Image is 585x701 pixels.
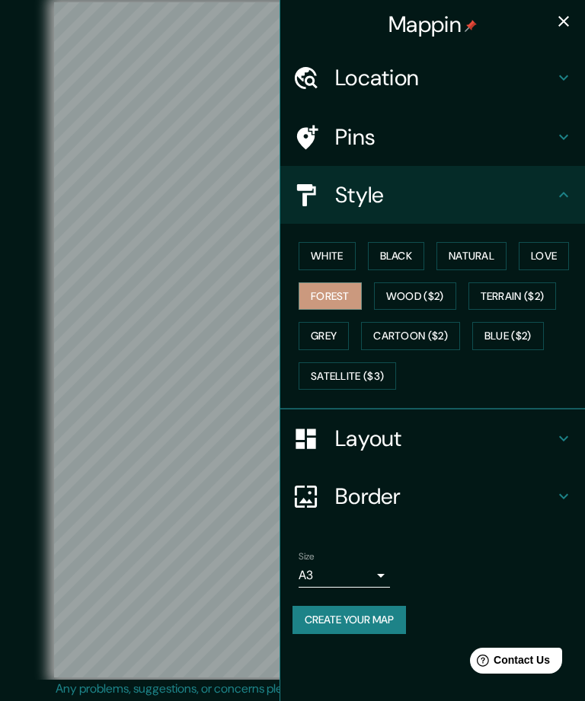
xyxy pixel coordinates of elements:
p: Any problems, suggestions, or concerns please email . [56,680,524,698]
button: Love [519,242,569,270]
button: Wood ($2) [374,282,456,311]
div: A3 [299,563,390,588]
img: pin-icon.png [465,20,477,32]
h4: Border [335,483,555,510]
div: Border [280,467,585,525]
div: Pins [280,108,585,166]
div: Location [280,49,585,107]
button: Natural [436,242,507,270]
h4: Pins [335,123,555,151]
button: Black [368,242,425,270]
div: Style [280,166,585,224]
div: Layout [280,409,585,467]
button: Blue ($2) [472,322,544,350]
button: Forest [299,282,362,311]
button: Satellite ($3) [299,362,396,390]
button: Grey [299,322,349,350]
label: Size [299,550,315,563]
h4: Layout [335,425,555,452]
canvas: Map [54,2,532,677]
iframe: Help widget launcher [449,642,568,684]
button: Create your map [292,606,406,634]
button: Terrain ($2) [468,282,557,311]
h4: Style [335,181,555,209]
h4: Mappin [388,11,477,38]
button: White [299,242,356,270]
button: Cartoon ($2) [361,322,460,350]
h4: Location [335,64,555,91]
